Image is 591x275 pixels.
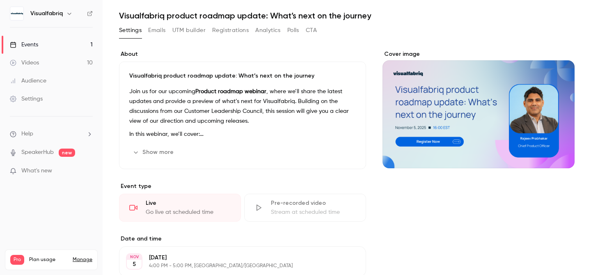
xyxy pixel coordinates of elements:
[21,167,52,175] span: What's new
[119,11,575,21] h1: Visualfabriq product roadmap update: What’s next on the journey
[10,95,43,103] div: Settings
[271,199,356,207] div: Pre-recorded video
[127,254,142,260] div: NOV
[212,24,249,37] button: Registrations
[133,260,136,268] p: 5
[129,72,356,80] p: Visualfabriq product roadmap update: What’s next on the journey
[146,199,231,207] div: Live
[73,257,92,263] a: Manage
[21,148,54,157] a: SpeakerHub
[10,7,23,20] img: Visualfabriq
[129,87,356,126] p: Join us for our upcoming , where we’ll share the latest updates and provide a preview of what’s n...
[119,182,366,190] p: Event type
[30,9,63,18] h6: Visualfabriq
[119,24,142,37] button: Settings
[172,24,206,37] button: UTM builder
[10,130,93,138] li: help-dropdown-opener
[59,149,75,157] span: new
[271,208,356,216] div: Stream at scheduled time
[383,50,575,58] label: Cover image
[119,194,241,222] div: LiveGo live at scheduled time
[10,77,46,85] div: Audience
[10,255,24,265] span: Pro
[83,167,93,175] iframe: Noticeable Trigger
[195,89,266,94] strong: Product roadmap webinar
[129,129,356,139] p: In this webinar, we’ll cover:
[149,263,323,269] p: 4:00 PM - 5:00 PM, [GEOGRAPHIC_DATA]/[GEOGRAPHIC_DATA]
[21,130,33,138] span: Help
[244,194,366,222] div: Pre-recorded videoStream at scheduled time
[29,257,68,263] span: Plan usage
[10,59,39,67] div: Videos
[146,208,231,216] div: Go live at scheduled time
[119,235,366,243] label: Date and time
[255,24,281,37] button: Analytics
[119,50,366,58] label: About
[383,50,575,168] section: Cover image
[149,254,323,262] p: [DATE]
[129,146,179,159] button: Show more
[306,24,317,37] button: CTA
[287,24,299,37] button: Polls
[148,24,165,37] button: Emails
[10,41,38,49] div: Events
